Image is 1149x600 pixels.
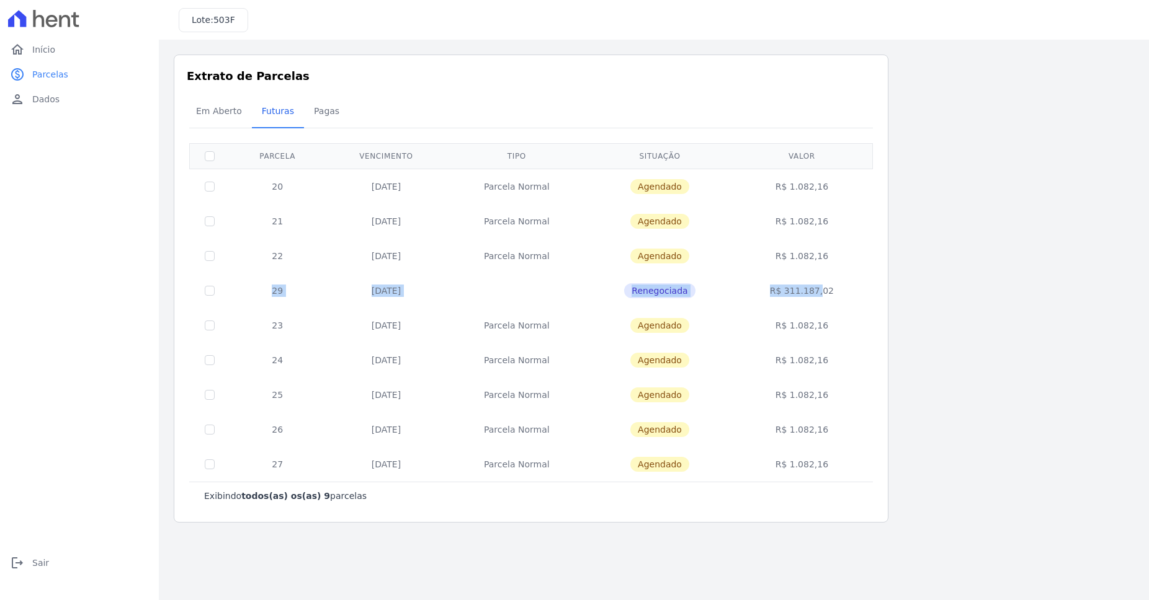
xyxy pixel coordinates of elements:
[447,412,586,447] td: Parcela Normal
[733,377,870,412] td: R$ 1.082,16
[32,93,60,105] span: Dados
[5,62,154,87] a: paidParcelas
[325,412,447,447] td: [DATE]
[733,169,870,204] td: R$ 1.082,16
[630,179,689,194] span: Agendado
[5,37,154,62] a: homeInício
[230,412,325,447] td: 26
[241,491,330,501] b: todos(as) os(as) 9
[306,99,347,123] span: Pagas
[254,99,302,123] span: Futuras
[733,273,870,308] td: R$ 311.187,02
[10,67,25,82] i: paid
[325,308,447,343] td: [DATE]
[230,169,325,204] td: 20
[32,557,49,569] span: Sair
[325,143,447,169] th: Vencimento
[252,96,304,128] a: Futuras
[447,204,586,239] td: Parcela Normal
[733,143,870,169] th: Valor
[213,15,235,25] span: 503F
[230,273,325,308] td: 29
[325,204,447,239] td: [DATE]
[447,169,586,204] td: Parcela Normal
[204,490,367,502] p: Exibindo parcelas
[447,377,586,412] td: Parcela Normal
[630,387,689,402] span: Agendado
[304,96,349,128] a: Pagas
[230,204,325,239] td: 21
[630,214,689,229] span: Agendado
[32,68,68,81] span: Parcelas
[230,343,325,377] td: 24
[586,143,733,169] th: Situação
[733,239,870,273] td: R$ 1.082,16
[733,412,870,447] td: R$ 1.082,16
[325,447,447,482] td: [DATE]
[325,273,447,308] td: [DATE]
[230,143,325,169] th: Parcela
[230,377,325,412] td: 25
[630,318,689,333] span: Agendado
[10,555,25,570] i: logout
[325,343,447,377] td: [DATE]
[733,447,870,482] td: R$ 1.082,16
[5,87,154,112] a: personDados
[624,283,695,298] span: Renegociada
[630,249,689,263] span: Agendado
[630,422,689,437] span: Agendado
[325,377,447,412] td: [DATE]
[630,353,689,368] span: Agendado
[447,308,586,343] td: Parcela Normal
[189,99,249,123] span: Em Aberto
[733,308,870,343] td: R$ 1.082,16
[32,43,55,56] span: Início
[10,92,25,107] i: person
[187,68,875,84] h3: Extrato de Parcelas
[447,239,586,273] td: Parcela Normal
[5,550,154,575] a: logoutSair
[630,457,689,472] span: Agendado
[447,143,586,169] th: Tipo
[230,308,325,343] td: 23
[186,96,252,128] a: Em Aberto
[230,239,325,273] td: 22
[192,14,235,27] h3: Lote:
[325,239,447,273] td: [DATE]
[447,447,586,482] td: Parcela Normal
[10,42,25,57] i: home
[733,204,870,239] td: R$ 1.082,16
[230,447,325,482] td: 27
[733,343,870,377] td: R$ 1.082,16
[447,343,586,377] td: Parcela Normal
[325,169,447,204] td: [DATE]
